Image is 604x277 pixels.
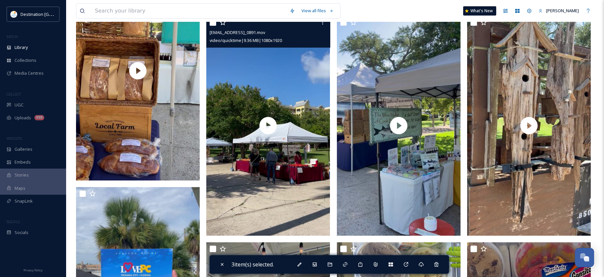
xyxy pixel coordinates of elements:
span: Destination [GEOGRAPHIC_DATA] [20,11,86,17]
img: thumbnail [206,16,330,236]
span: UGC [15,102,23,108]
span: Uploads [15,115,31,121]
a: What's New [463,6,496,16]
span: Socials [15,229,28,236]
div: 998 [34,115,44,120]
span: Maps [15,185,25,191]
span: Collections [15,57,36,63]
a: Privacy Policy [23,266,43,274]
span: [EMAIL_ADDRESS]_0891.mov [210,29,265,35]
img: thumbnail [337,16,461,236]
span: Stories [15,172,29,178]
span: Media Centres [15,70,44,76]
img: download.png [11,11,17,18]
input: Search your library [92,4,286,18]
span: SOCIALS [7,219,20,224]
img: thumbnail [467,16,591,236]
span: SnapLink [15,198,33,204]
span: WIDGETS [7,136,22,141]
a: View all files [298,4,337,17]
span: Library [15,44,28,51]
span: Embeds [15,159,31,165]
span: COLLECT [7,92,21,97]
a: [PERSON_NAME] [535,4,582,17]
span: MEDIA [7,34,18,39]
span: Privacy Policy [23,268,43,272]
span: Galleries [15,146,32,152]
button: Open Chat [575,248,594,267]
span: [PERSON_NAME] [546,8,579,14]
span: 3 item(s) selected. [231,261,274,268]
span: video/quicktime | 9.36 MB | 1080 x 1920 [210,37,282,43]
